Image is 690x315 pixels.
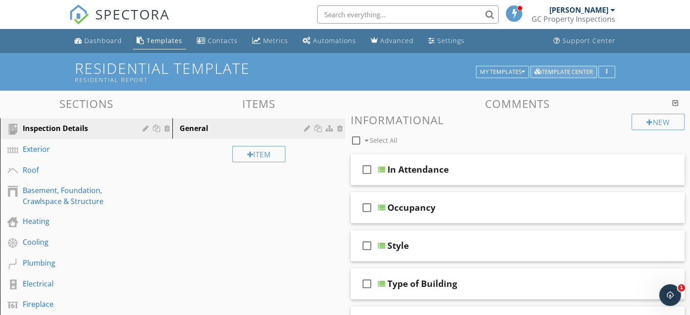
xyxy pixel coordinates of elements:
div: Heating [23,216,129,227]
a: Advanced [367,33,417,49]
a: Contacts [193,33,241,49]
i: check_box_outline_blank [360,235,374,257]
div: Plumbing [23,257,129,268]
div: Basement, Foundation, Crawlspace & Structure [23,185,129,207]
div: Template Center [534,69,593,75]
a: Settings [425,33,468,49]
div: Roof [23,165,129,175]
input: Search everything... [317,5,499,24]
a: Dashboard [71,33,126,49]
button: My Templates [476,66,529,78]
h3: Informational [351,114,685,126]
div: Dashboard [84,36,122,45]
h3: Items [172,97,345,110]
div: My Templates [480,69,525,75]
div: Automations [313,36,356,45]
div: In Attendance [387,164,449,175]
a: Automations (Basic) [299,33,360,49]
div: Support Center [563,36,616,45]
i: check_box_outline_blank [360,197,374,218]
div: Advanced [380,36,414,45]
div: Occupancy [387,202,436,213]
div: Electrical [23,278,129,289]
div: General [180,123,306,134]
div: New [631,114,685,130]
div: Exterior [23,144,129,155]
a: Templates [133,33,186,49]
div: Cooling [23,237,129,247]
h1: Residential Template [75,60,615,83]
a: Template Center [530,67,597,75]
div: Style [387,240,409,251]
i: check_box_outline_blank [360,273,374,295]
div: Contacts [208,36,238,45]
a: SPECTORA [69,12,170,31]
span: SPECTORA [95,5,170,24]
div: Item [232,146,286,162]
button: Template Center [530,66,597,78]
div: Residential Report [75,76,479,83]
div: Fireplace [23,299,129,310]
img: The Best Home Inspection Software - Spectora [69,5,89,24]
h3: Comments [351,97,685,110]
a: Support Center [550,33,619,49]
a: Metrics [249,33,292,49]
div: [PERSON_NAME] [549,5,608,15]
div: Settings [437,36,465,45]
div: Metrics [263,36,288,45]
iframe: Intercom live chat [659,284,681,306]
i: check_box_outline_blank [360,159,374,180]
div: Templates [147,36,182,45]
span: Select All [370,136,397,145]
div: Type of Building [387,278,457,289]
span: 1 [678,284,685,291]
div: Inspection Details [23,123,129,134]
div: GC Property Inspections [532,15,615,24]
